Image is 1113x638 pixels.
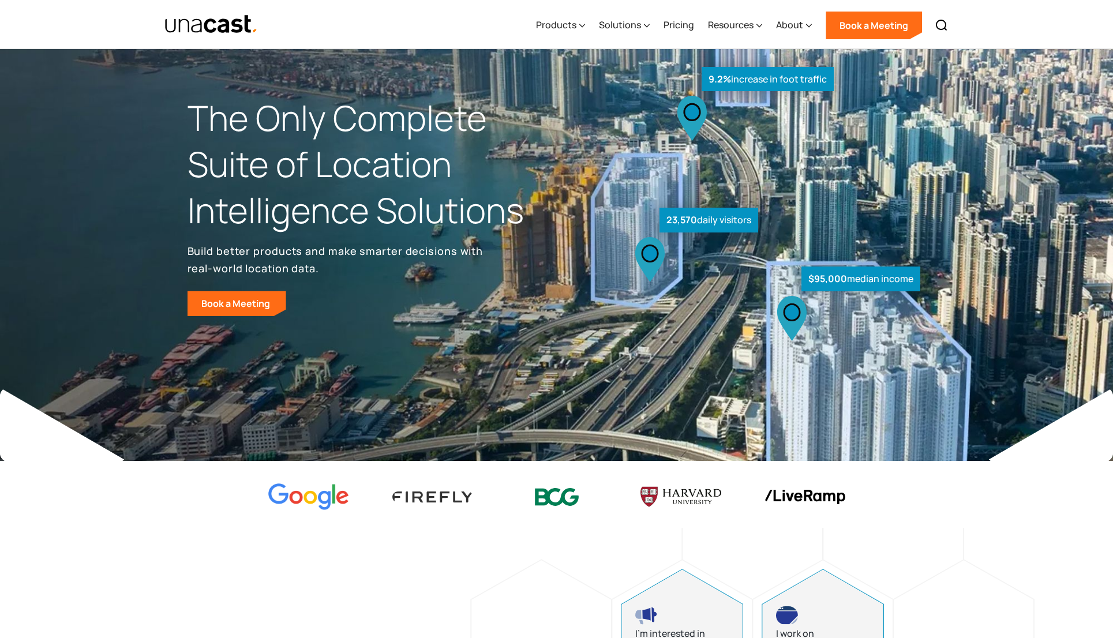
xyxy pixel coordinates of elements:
div: Solutions [599,18,641,32]
img: liveramp logo [765,490,845,504]
strong: $95,000 [808,272,847,285]
img: developing products icon [776,606,798,625]
a: Book a Meeting [188,291,286,316]
div: Resources [708,18,754,32]
h1: The Only Complete Suite of Location Intelligence Solutions [188,95,557,233]
div: increase in foot traffic [702,67,834,92]
div: About [776,18,803,32]
img: Search icon [935,18,949,32]
div: daily visitors [659,208,758,232]
img: advertising and marketing icon [635,606,657,625]
img: BCG logo [516,481,597,513]
strong: 9.2% [709,73,731,85]
a: home [164,14,258,35]
div: median income [801,267,920,291]
div: About [776,2,812,49]
div: Resources [708,2,762,49]
div: Solutions [599,2,650,49]
a: Pricing [664,2,694,49]
img: Unacast text logo [164,14,258,35]
img: Firefly Advertising logo [392,491,473,502]
img: Harvard U logo [640,483,721,511]
a: Book a Meeting [826,12,922,39]
div: Products [536,2,585,49]
img: Google logo Color [268,483,349,511]
strong: 23,570 [666,213,697,226]
p: Build better products and make smarter decisions with real-world location data. [188,242,488,277]
div: Products [536,18,576,32]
